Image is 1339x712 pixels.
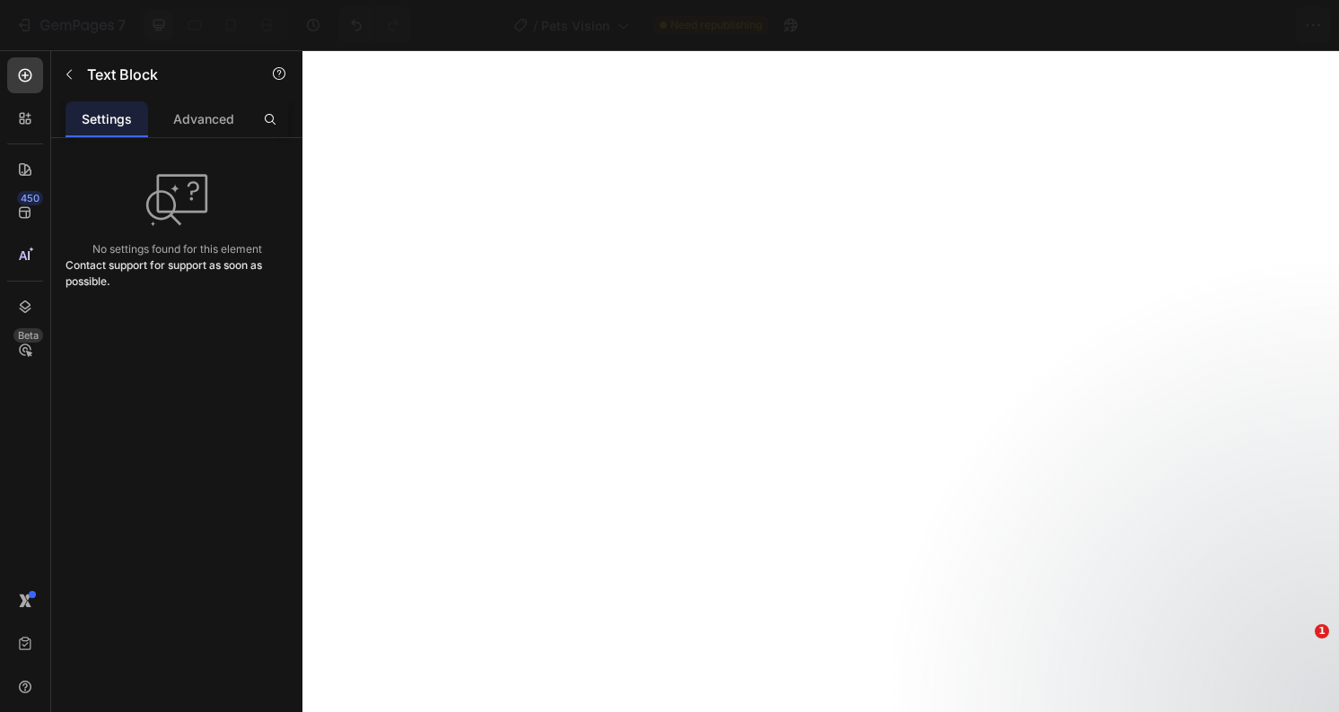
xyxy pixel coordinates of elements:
[1220,7,1295,43] button: Publish
[118,14,126,36] p: 7
[989,16,1106,35] span: 1 product assigned
[1168,18,1198,33] span: Save
[17,191,43,205] div: 450
[173,109,234,128] p: Advanced
[541,16,609,35] span: Pets Vision
[66,257,288,290] p: Contact support for support as soon as possible.
[974,7,1146,43] button: 1 product assigned
[1315,624,1329,638] span: 1
[82,109,132,128] p: Settings
[1235,16,1280,35] div: Publish
[1153,7,1212,43] button: Save
[7,7,134,43] button: 7
[338,7,411,43] div: Undo/Redo
[92,241,262,257] p: No settings found for this element
[302,50,1339,712] iframe: Design area
[670,17,762,33] span: Need republishing
[13,328,43,343] div: Beta
[87,64,240,85] p: Text Block
[1278,651,1321,694] iframe: Intercom live chat
[533,16,538,35] span: /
